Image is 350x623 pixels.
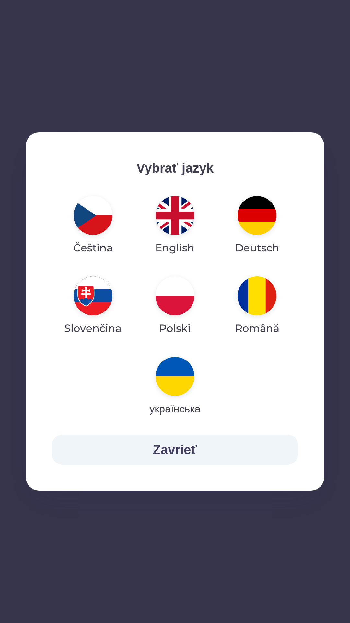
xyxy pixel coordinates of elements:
[219,191,295,261] button: Deutsch
[149,401,200,417] p: українська
[238,276,276,315] img: ro flag
[74,196,112,235] img: cs flag
[235,240,279,256] p: Deutsch
[73,240,113,256] p: Čeština
[140,191,210,261] button: English
[52,271,134,341] button: Slovenčina
[219,271,295,341] button: Română
[134,352,216,422] button: українська
[238,196,276,235] img: de flag
[74,276,112,315] img: sk flag
[235,321,279,336] p: Română
[156,357,194,396] img: uk flag
[64,321,122,336] p: Slovenčina
[140,271,210,341] button: Polski
[156,276,194,315] img: pl flag
[155,240,194,256] p: English
[159,321,191,336] p: Polski
[156,196,194,235] img: en flag
[52,435,298,465] button: Zavrieť
[58,191,128,261] button: Čeština
[52,158,298,178] p: Vybrať jazyk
